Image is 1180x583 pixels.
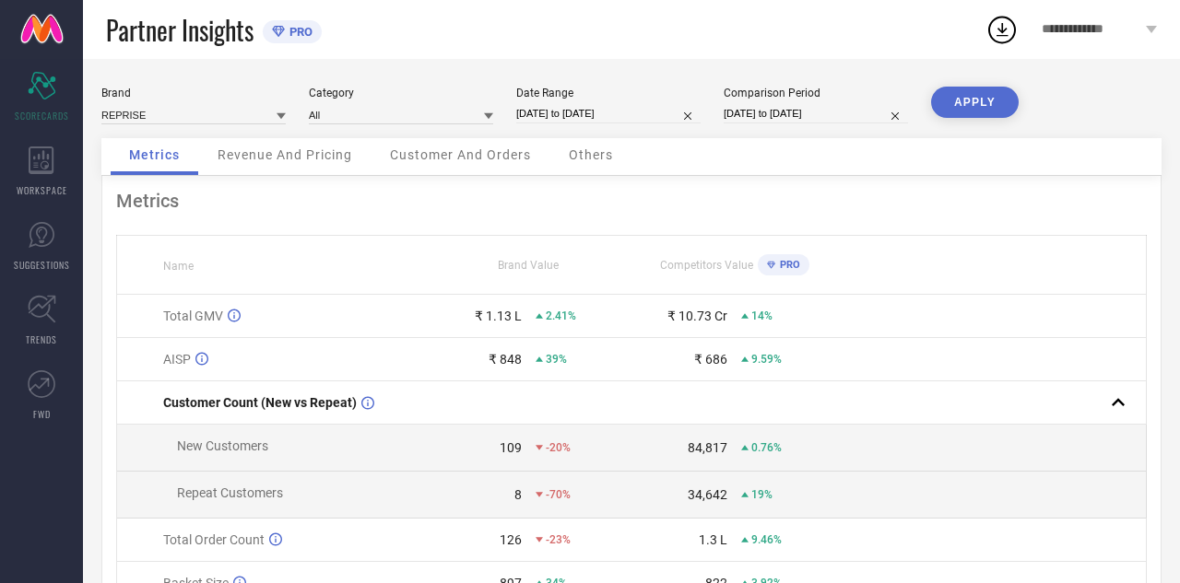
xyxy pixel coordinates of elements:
[546,533,571,546] span: -23%
[688,440,727,455] div: 84,817
[546,441,571,454] span: -20%
[163,260,194,273] span: Name
[106,11,254,49] span: Partner Insights
[985,13,1019,46] div: Open download list
[163,309,223,323] span: Total GMV
[699,532,727,547] div: 1.3 L
[129,147,180,162] span: Metrics
[285,25,313,39] span: PRO
[546,309,576,322] span: 2.41%
[724,104,908,123] input: Select comparison period
[218,147,352,162] span: Revenue And Pricing
[546,353,567,366] span: 39%
[775,259,800,271] span: PRO
[101,87,286,99] div: Brand
[15,109,69,122] span: SCORECARDS
[694,352,727,367] div: ₹ 686
[688,487,727,502] div: 34,642
[309,87,493,99] div: Category
[660,259,753,272] span: Competitors Value
[751,353,782,366] span: 9.59%
[751,488,773,501] span: 19%
[26,332,57,346] span: TRENDS
[33,407,51,421] span: FWD
[569,147,613,162] span: Others
[14,258,70,272] span: SUGGESTIONS
[163,532,265,547] span: Total Order Count
[177,438,268,453] span: New Customers
[546,488,571,501] span: -70%
[116,190,1147,212] div: Metrics
[500,532,522,547] div: 126
[163,395,357,410] span: Customer Count (New vs Repeat)
[475,309,522,323] div: ₹ 1.13 L
[498,259,559,272] span: Brand Value
[489,352,522,367] div: ₹ 848
[931,87,1019,118] button: APPLY
[516,104,701,123] input: Select date range
[177,485,283,500] span: Repeat Customers
[17,183,67,197] span: WORKSPACE
[516,87,701,99] div: Date Range
[667,309,727,323] div: ₹ 10.73 Cr
[751,441,782,454] span: 0.76%
[500,440,522,455] div: 109
[390,147,531,162] span: Customer And Orders
[724,87,908,99] div: Comparison Period
[751,309,773,322] span: 14%
[163,352,191,367] span: AISP
[751,533,782,546] span: 9.46%
[514,487,522,502] div: 8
